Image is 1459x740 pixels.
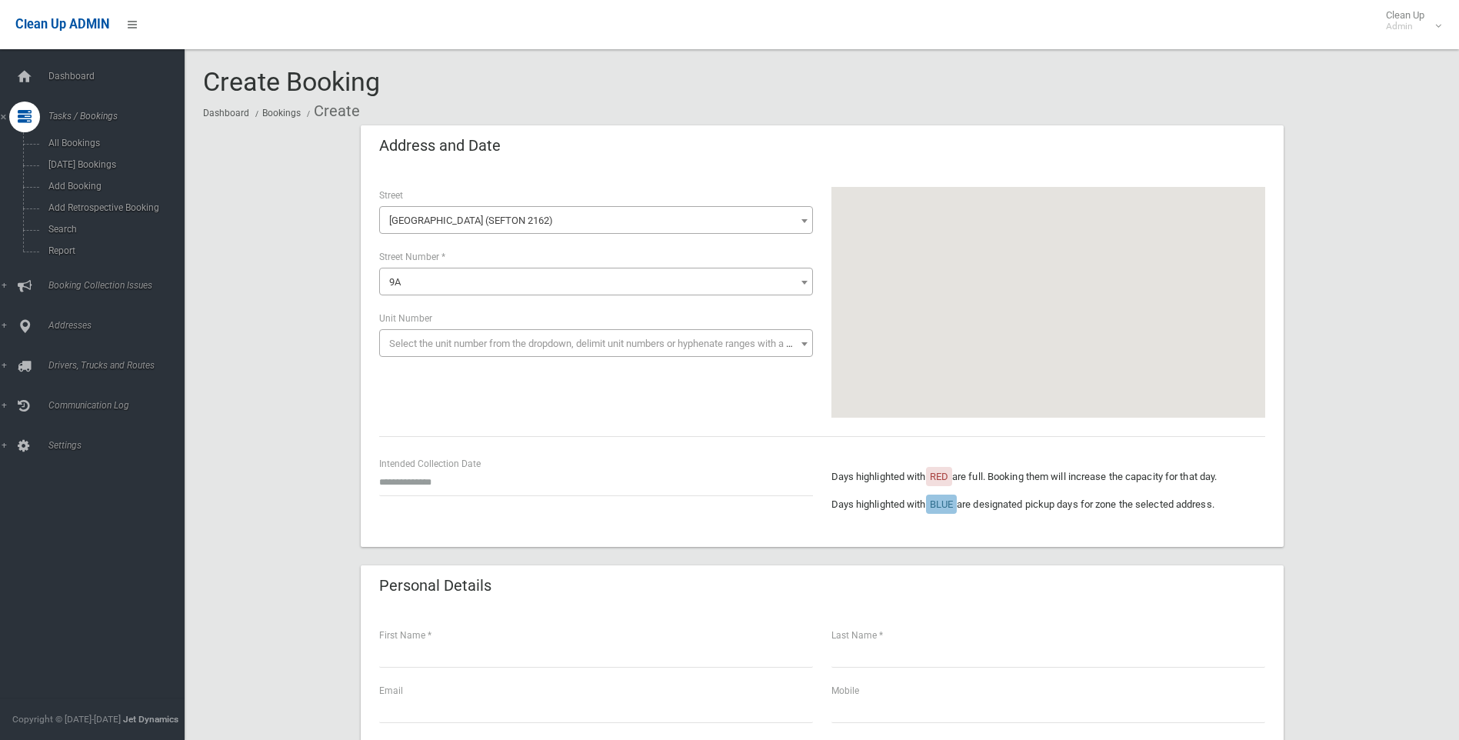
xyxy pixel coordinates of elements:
[44,320,196,331] span: Addresses
[203,108,249,118] a: Dashboard
[831,495,1265,514] p: Days highlighted with are designated pickup days for zone the selected address.
[44,202,183,213] span: Add Retrospective Booking
[44,71,196,82] span: Dashboard
[361,571,510,601] header: Personal Details
[123,714,178,725] strong: Jet Dynamics
[44,138,183,148] span: All Bookings
[389,338,819,349] span: Select the unit number from the dropdown, delimit unit numbers or hyphenate ranges with a comma
[379,206,813,234] span: Lorando Avenue (SEFTON 2162)
[379,268,813,295] span: 9A
[930,471,948,482] span: RED
[44,159,183,170] span: [DATE] Bookings
[930,498,953,510] span: BLUE
[44,181,183,192] span: Add Booking
[44,111,196,122] span: Tasks / Bookings
[15,17,109,32] span: Clean Up ADMIN
[44,280,196,291] span: Booking Collection Issues
[262,108,301,118] a: Bookings
[203,66,380,97] span: Create Booking
[44,400,196,411] span: Communication Log
[1378,9,1440,32] span: Clean Up
[303,97,360,125] li: Create
[383,272,809,293] span: 9A
[44,224,183,235] span: Search
[383,210,809,232] span: Lorando Avenue (SEFTON 2162)
[389,276,401,288] span: 9A
[1386,21,1424,32] small: Admin
[361,131,519,161] header: Address and Date
[44,245,183,256] span: Report
[831,468,1265,486] p: Days highlighted with are full. Booking them will increase the capacity for that day.
[44,360,196,371] span: Drivers, Trucks and Routes
[44,440,196,451] span: Settings
[12,714,121,725] span: Copyright © [DATE]-[DATE]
